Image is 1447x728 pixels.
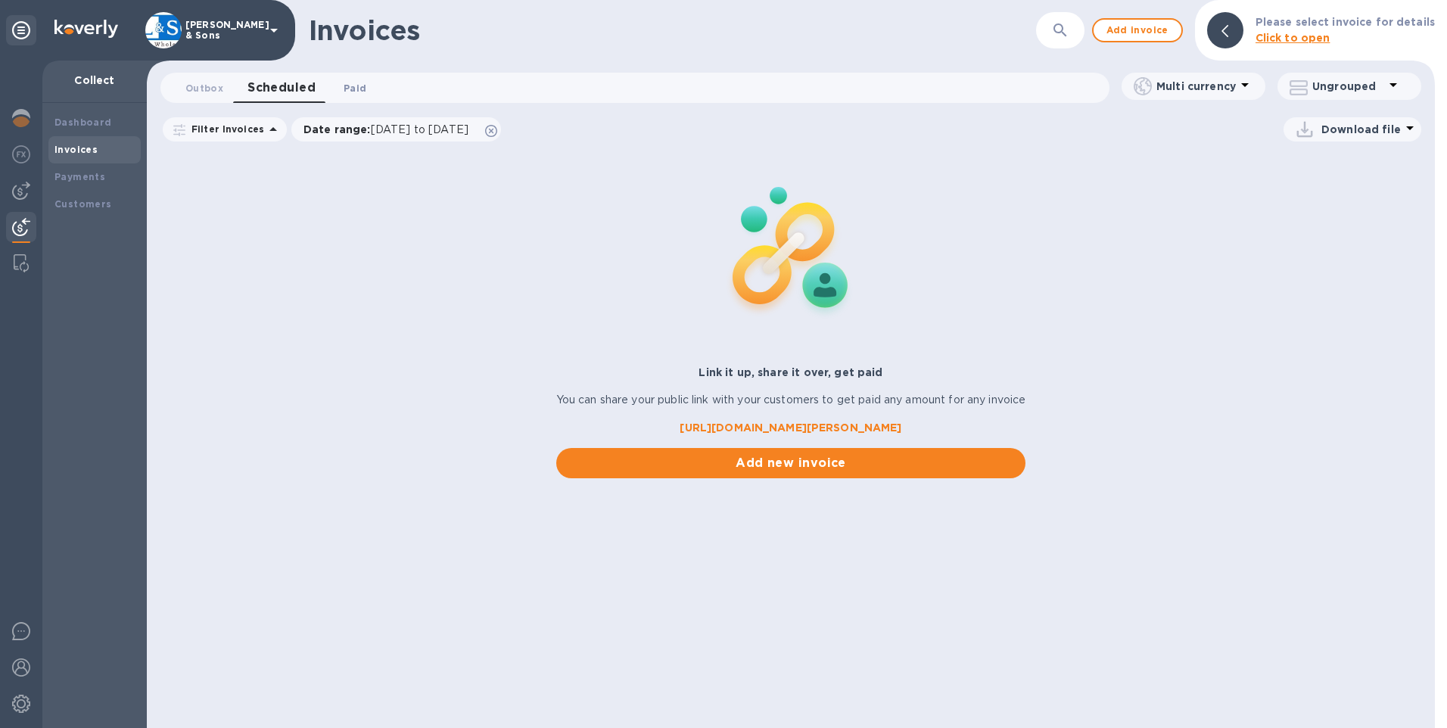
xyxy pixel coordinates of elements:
[1312,79,1384,94] p: Ungrouped
[185,123,264,135] p: Filter Invoices
[556,365,1026,380] p: Link it up, share it over, get paid
[54,73,135,88] p: Collect
[1106,21,1169,39] span: Add invoice
[185,20,261,41] p: [PERSON_NAME] & Sons
[1321,122,1401,137] p: Download file
[1156,79,1236,94] p: Multi currency
[344,80,366,96] span: Paid
[680,422,901,434] b: [URL][DOMAIN_NAME][PERSON_NAME]
[54,144,98,155] b: Invoices
[556,392,1026,408] p: You can share your public link with your customers to get paid any amount for any invoice
[54,198,112,210] b: Customers
[568,454,1014,472] span: Add new invoice
[6,15,36,45] div: Unpin categories
[1092,18,1183,42] button: Add invoice
[1256,16,1435,28] b: Please select invoice for details
[247,77,316,98] span: Scheduled
[1256,32,1330,44] b: Click to open
[556,448,1026,478] button: Add new invoice
[556,420,1026,436] a: [URL][DOMAIN_NAME][PERSON_NAME]
[54,171,105,182] b: Payments
[12,145,30,163] img: Foreign exchange
[54,20,118,38] img: Logo
[291,117,501,142] div: Date range:[DATE] to [DATE]
[54,117,112,128] b: Dashboard
[303,122,476,137] p: Date range :
[309,14,420,46] h1: Invoices
[371,123,468,135] span: [DATE] to [DATE]
[185,80,223,96] span: Outbox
